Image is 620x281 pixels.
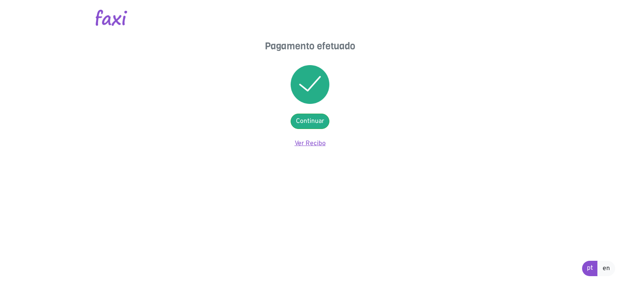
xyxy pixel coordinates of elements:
a: en [597,261,615,276]
h4: Pagamento efetuado [229,40,391,52]
a: Continuar [291,114,329,129]
a: Ver Recibo [295,139,326,148]
a: pt [582,261,598,276]
img: success [291,65,329,104]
